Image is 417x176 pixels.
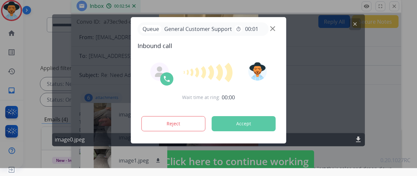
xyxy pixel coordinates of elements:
[163,75,171,83] img: call-icon
[236,26,241,32] mat-icon: timer
[140,25,162,33] p: Queue
[162,25,235,33] span: General Customer Support
[154,66,165,77] img: agent-avatar
[248,62,267,81] img: avatar
[245,25,258,33] span: 00:01
[212,116,276,131] button: Accept
[380,156,410,164] p: 0.20.1027RC
[182,94,220,101] span: Wait time at ring:
[222,93,235,101] span: 00:00
[142,116,206,131] button: Reject
[270,26,275,31] img: close-button
[138,41,280,50] span: Inbound call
